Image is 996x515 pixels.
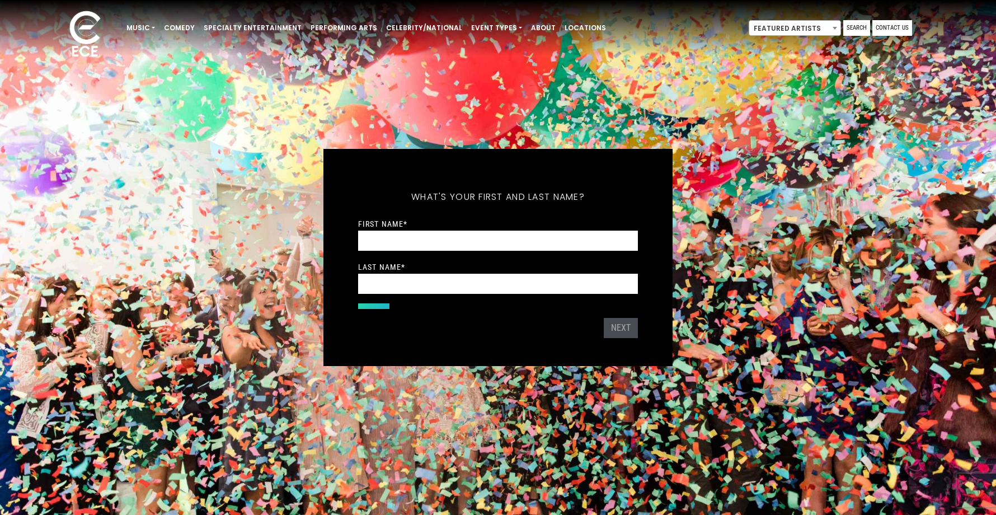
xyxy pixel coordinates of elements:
span: Featured Artists [749,21,840,36]
a: Specialty Entertainment [199,18,306,38]
a: Celebrity/National [382,18,467,38]
a: Comedy [159,18,199,38]
label: Last Name [358,262,405,272]
a: About [527,18,560,38]
a: Locations [560,18,610,38]
a: Music [122,18,159,38]
a: Performing Arts [306,18,382,38]
h5: What's your first and last name? [358,177,638,217]
a: Event Types [467,18,527,38]
span: Featured Artists [749,20,841,36]
a: Contact Us [872,20,912,36]
img: ece_new_logo_whitev2-1.png [57,8,113,62]
label: First Name [358,219,407,229]
a: Search [843,20,870,36]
